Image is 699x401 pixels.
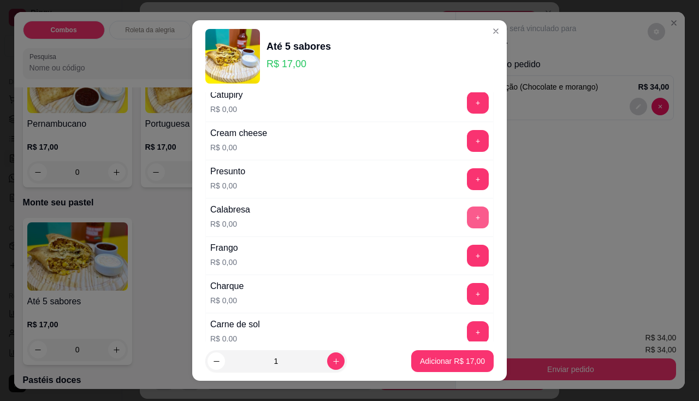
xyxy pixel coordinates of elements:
[210,104,243,115] p: R$ 0,00
[467,283,489,305] button: add
[210,142,267,153] p: R$ 0,00
[467,207,489,228] button: add
[210,280,244,293] div: Charque
[467,168,489,190] button: add
[487,22,505,40] button: Close
[205,29,260,84] img: product-image
[467,130,489,152] button: add
[210,241,238,255] div: Frango
[208,352,225,370] button: decrease-product-quantity
[210,180,245,191] p: R$ 0,00
[210,127,267,140] div: Cream cheese
[420,356,485,367] p: Adicionar R$ 17,00
[467,92,489,114] button: add
[266,39,331,54] div: Até 5 sabores
[210,318,260,331] div: Carne de sol
[210,89,243,102] div: Catupiry
[210,203,250,216] div: Calabresa
[467,245,489,267] button: add
[210,165,245,178] div: Presunto
[210,257,238,268] p: R$ 0,00
[327,352,345,370] button: increase-product-quantity
[210,219,250,229] p: R$ 0,00
[266,56,331,72] p: R$ 17,00
[210,295,244,306] p: R$ 0,00
[210,333,260,344] p: R$ 0,00
[467,321,489,343] button: add
[411,350,494,372] button: Adicionar R$ 17,00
